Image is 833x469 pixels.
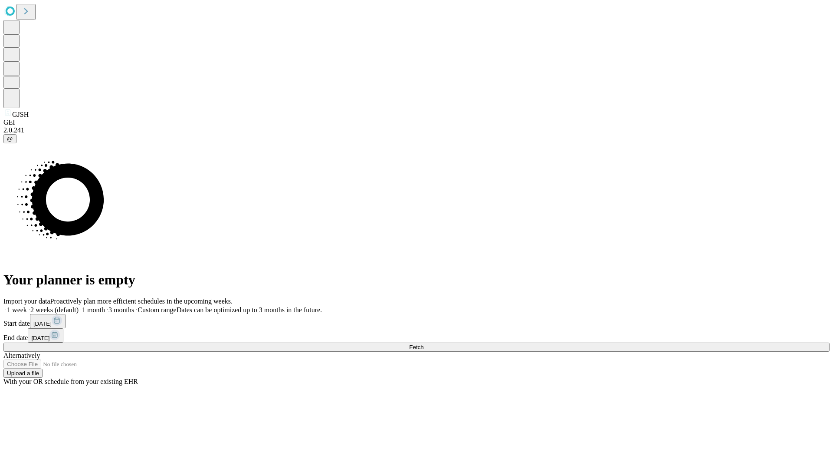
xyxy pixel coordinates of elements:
span: Alternatively [3,352,40,359]
h1: Your planner is empty [3,272,830,288]
span: Import your data [3,297,50,305]
span: GJSH [12,111,29,118]
button: [DATE] [30,314,66,328]
button: @ [3,134,16,143]
button: Upload a file [3,369,43,378]
span: [DATE] [33,320,52,327]
span: With your OR schedule from your existing EHR [3,378,138,385]
div: GEI [3,119,830,126]
span: Proactively plan more efficient schedules in the upcoming weeks. [50,297,233,305]
span: 2 weeks (default) [30,306,79,314]
span: Dates can be optimized up to 3 months in the future. [177,306,322,314]
span: 1 month [82,306,105,314]
span: Custom range [138,306,176,314]
span: [DATE] [31,335,49,341]
div: Start date [3,314,830,328]
span: @ [7,135,13,142]
button: [DATE] [28,328,63,343]
span: Fetch [409,344,423,350]
div: End date [3,328,830,343]
div: 2.0.241 [3,126,830,134]
span: 3 months [108,306,134,314]
span: 1 week [7,306,27,314]
button: Fetch [3,343,830,352]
